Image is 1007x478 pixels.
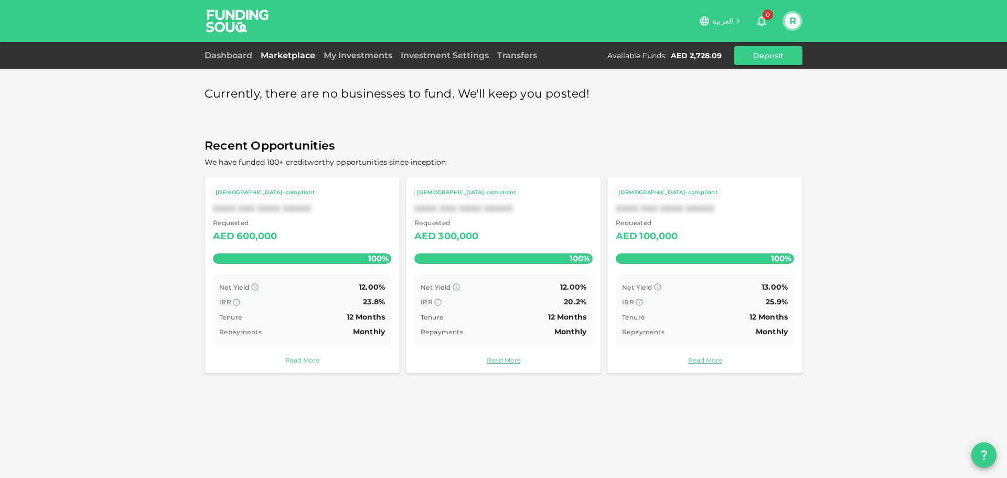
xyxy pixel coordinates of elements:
[671,50,722,61] div: AED 2,728.09
[397,50,493,60] a: Investment Settings
[219,328,262,336] span: Repayments
[493,50,541,60] a: Transfers
[622,283,652,291] span: Net Yield
[554,327,586,336] span: Monthly
[421,313,443,321] span: Tenure
[639,228,678,245] div: 100,000
[414,355,593,365] a: Read More
[567,251,593,266] span: 100%
[766,297,788,306] span: 25.9%
[205,84,590,104] span: Currently, there are no businesses to fund. We'll keep you posted!
[213,204,391,214] div: XXXX XXX XXXX XXXXX
[971,442,997,468] button: question
[616,218,678,228] span: Requested
[421,298,433,306] span: IRR
[256,50,319,60] a: Marketplace
[353,327,385,336] span: Monthly
[414,228,436,245] div: AED
[785,13,800,29] button: R
[756,327,788,336] span: Monthly
[560,282,586,292] span: 12.00%
[213,218,277,228] span: Requested
[213,355,391,365] a: Read More
[205,50,256,60] a: Dashboard
[421,283,451,291] span: Net Yield
[622,298,634,306] span: IRR
[213,228,234,245] div: AED
[219,298,231,306] span: IRR
[347,312,385,322] span: 12 Months
[421,328,463,336] span: Repayments
[363,297,385,306] span: 23.8%
[616,204,794,214] div: XXXX XXX XXXX XXXXX
[616,228,637,245] div: AED
[618,188,717,197] div: [DEMOGRAPHIC_DATA]-compliant
[762,282,788,292] span: 13.00%
[622,328,665,336] span: Repayments
[712,16,733,26] span: العربية
[564,297,586,306] span: 20.2%
[749,312,788,322] span: 12 Months
[414,218,479,228] span: Requested
[607,50,667,61] div: Available Funds :
[734,46,802,65] button: Deposit
[607,177,802,374] a: [DEMOGRAPHIC_DATA]-compliantXXXX XXX XXXX XXXXX Requested AED100,000100% Net Yield 13.00% IRR 25....
[237,228,277,245] div: 600,000
[414,204,593,214] div: XXXX XXX XXXX XXXXX
[205,157,446,167] span: We have funded 100+ creditworthy opportunities since inception
[219,313,242,321] span: Tenure
[219,283,250,291] span: Net Yield
[319,50,397,60] a: My Investments
[205,177,400,374] a: [DEMOGRAPHIC_DATA]-compliantXXXX XXX XXXX XXXXX Requested AED600,000100% Net Yield 12.00% IRR 23....
[417,188,516,197] div: [DEMOGRAPHIC_DATA]-compliant
[622,313,645,321] span: Tenure
[438,228,478,245] div: 300,000
[548,312,586,322] span: 12 Months
[751,10,772,31] button: 0
[366,251,391,266] span: 100%
[216,188,315,197] div: [DEMOGRAPHIC_DATA]-compliant
[768,251,794,266] span: 100%
[406,177,601,374] a: [DEMOGRAPHIC_DATA]-compliantXXXX XXX XXXX XXXXX Requested AED300,000100% Net Yield 12.00% IRR 20....
[359,282,385,292] span: 12.00%
[205,136,802,156] span: Recent Opportunities
[763,9,773,20] span: 0
[616,355,794,365] a: Read More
